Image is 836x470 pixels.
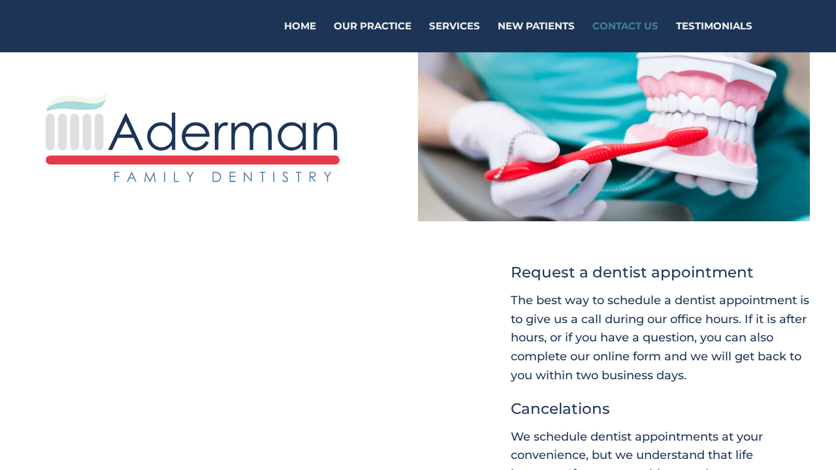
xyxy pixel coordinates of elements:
a: Testimonials [676,22,752,52]
a: Home [284,22,316,52]
h2: Cancelations [511,397,810,428]
p: The best way to schedule a dentist appointment is to give us a call during our office hours. If i... [511,291,810,385]
h2: Request a dentist appointment [511,260,810,291]
img: aderman-logo-full-color-on-transparent-vector [46,91,340,182]
a: Our Practice [334,22,411,52]
a: Services [429,22,480,52]
a: New Patients [498,22,575,52]
a: Contact Us [592,22,658,52]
